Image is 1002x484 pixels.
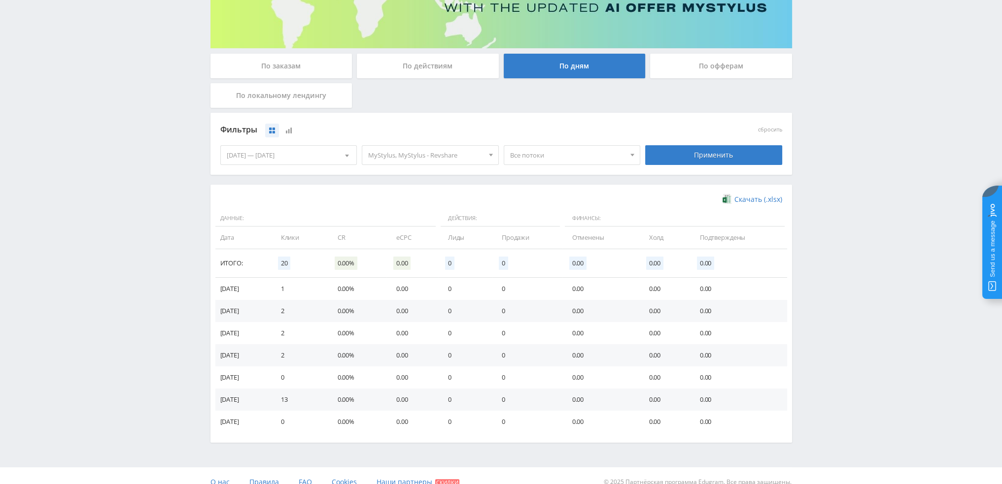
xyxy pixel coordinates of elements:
[639,366,690,388] td: 0.00
[639,226,690,249] td: Холд
[639,344,690,366] td: 0.00
[271,366,328,388] td: 0
[215,226,271,249] td: Дата
[386,226,438,249] td: eCPC
[271,344,328,366] td: 2
[328,226,386,249] td: CR
[271,300,328,322] td: 2
[328,411,386,433] td: 0.00%
[492,366,562,388] td: 0
[438,322,492,344] td: 0
[690,322,787,344] td: 0.00
[438,388,492,411] td: 0
[510,146,625,164] span: Все потоки
[639,411,690,433] td: 0.00
[492,322,562,344] td: 0
[492,388,562,411] td: 0
[210,83,352,108] div: По локальному лендингу
[215,388,271,411] td: [DATE]
[386,278,438,300] td: 0.00
[328,322,386,344] td: 0.00%
[221,146,357,164] div: [DATE] — [DATE]
[646,257,663,270] span: 0.00
[328,278,386,300] td: 0.00%
[690,226,787,249] td: Подтверждены
[438,411,492,433] td: 0
[215,411,271,433] td: [DATE]
[562,344,639,366] td: 0.00
[328,300,386,322] td: 0.00%
[499,257,508,270] span: 0
[569,257,587,270] span: 0.00
[215,278,271,300] td: [DATE]
[386,322,438,344] td: 0.00
[723,194,731,204] img: xlsx
[438,300,492,322] td: 0
[562,278,639,300] td: 0.00
[645,145,782,165] div: Применить
[562,366,639,388] td: 0.00
[758,127,782,133] button: сбросить
[690,388,787,411] td: 0.00
[271,226,328,249] td: Клики
[328,344,386,366] td: 0.00%
[386,300,438,322] td: 0.00
[278,257,291,270] span: 20
[215,300,271,322] td: [DATE]
[690,366,787,388] td: 0.00
[690,411,787,433] td: 0.00
[492,411,562,433] td: 0
[492,226,562,249] td: Продажи
[271,388,328,411] td: 13
[504,54,646,78] div: По дням
[639,300,690,322] td: 0.00
[271,411,328,433] td: 0
[690,300,787,322] td: 0.00
[438,278,492,300] td: 0
[562,226,639,249] td: Отменены
[565,210,785,227] span: Финансы:
[386,366,438,388] td: 0.00
[438,226,492,249] td: Лиды
[438,366,492,388] td: 0
[328,366,386,388] td: 0.00%
[357,54,499,78] div: По действиям
[386,411,438,433] td: 0.00
[215,249,271,278] td: Итого:
[492,300,562,322] td: 0
[639,322,690,344] td: 0.00
[639,388,690,411] td: 0.00
[562,322,639,344] td: 0.00
[562,411,639,433] td: 0.00
[562,300,639,322] td: 0.00
[215,322,271,344] td: [DATE]
[271,322,328,344] td: 2
[492,278,562,300] td: 0
[562,388,639,411] td: 0.00
[492,344,562,366] td: 0
[328,388,386,411] td: 0.00%
[271,278,328,300] td: 1
[734,195,782,203] span: Скачать (.xlsx)
[210,54,352,78] div: По заказам
[215,344,271,366] td: [DATE]
[386,344,438,366] td: 0.00
[215,366,271,388] td: [DATE]
[639,278,690,300] td: 0.00
[441,210,560,227] span: Действия:
[690,344,787,366] td: 0.00
[215,210,436,227] span: Данные:
[393,257,411,270] span: 0.00
[445,257,454,270] span: 0
[386,388,438,411] td: 0.00
[697,257,714,270] span: 0.00
[438,344,492,366] td: 0
[690,278,787,300] td: 0.00
[335,257,357,270] span: 0.00%
[220,123,641,137] div: Фильтры
[723,194,782,204] a: Скачать (.xlsx)
[650,54,792,78] div: По офферам
[368,146,484,164] span: MyStylus, MyStylus - Revshare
